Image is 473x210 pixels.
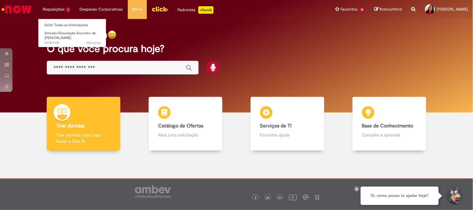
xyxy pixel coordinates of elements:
[437,7,468,12] span: [PERSON_NAME]
[43,6,65,12] span: Requisições
[86,41,101,45] span: 20d atrás
[66,7,70,12] span: 1
[135,97,237,151] a: Catálogo de Ofertas Abra uma solicitação
[178,6,214,14] div: Padroniza
[260,123,292,129] b: Serviços de TI
[266,196,269,199] img: logo_footer_twitter.png
[38,19,106,47] ul: Requisições
[135,185,171,198] img: logo_footer_ambev_rotulo_gray.png
[33,97,135,151] a: Tirar dúvidas Tirar dúvidas com Lupi Assist e Gen Ai
[237,97,339,151] a: Serviços de TI Encontre ajuda
[380,6,402,12] span: Rascunhos
[289,193,297,201] img: logo_footer_youtube.png
[445,187,464,205] button: Iniciar Conversa de Suporte
[374,7,402,12] a: Rascunhos
[56,132,111,144] p: Tirar dúvidas com Lupi Assist e Gen Ai
[86,41,101,45] time: 10/09/2025 17:13:14
[152,4,168,14] img: click_logo_yellow_360x200.png
[254,196,257,199] img: logo_footer_facebook.png
[47,43,426,54] h2: O que você procura hoje?
[315,194,320,200] img: logo_footer_naosei.png
[158,123,203,129] b: Catálogo de Ofertas
[260,132,315,138] p: Encontre ajuda
[38,22,107,29] a: Exibir Todas as Solicitações
[45,41,101,45] span: R13517141
[56,123,84,129] b: Tirar dúvidas
[80,6,123,12] span: Despesas Corporativas
[359,7,365,12] span: 13
[338,97,440,151] a: Base de Conhecimento Consulte e aprenda
[38,30,107,43] a: Aberto R13517141 : Emissão/Devolução Encontro de Contas Fornecedor
[198,6,214,14] p: +GenAi
[362,132,417,138] p: Consulte e aprenda
[340,6,358,12] span: Favoritos
[362,123,413,129] b: Base de Conhecimento
[278,196,282,200] img: logo_footer_linkedin.png
[45,31,96,41] span: Emissão/Devolução Encontro de [PERSON_NAME]
[1,3,33,16] img: ServiceNow
[361,187,439,205] div: Oi, como posso te ajudar hoje?
[108,30,117,39] img: happy-face.png
[158,132,213,138] p: Abra uma solicitação
[303,194,309,200] img: logo_footer_workplace.png
[133,6,142,12] span: More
